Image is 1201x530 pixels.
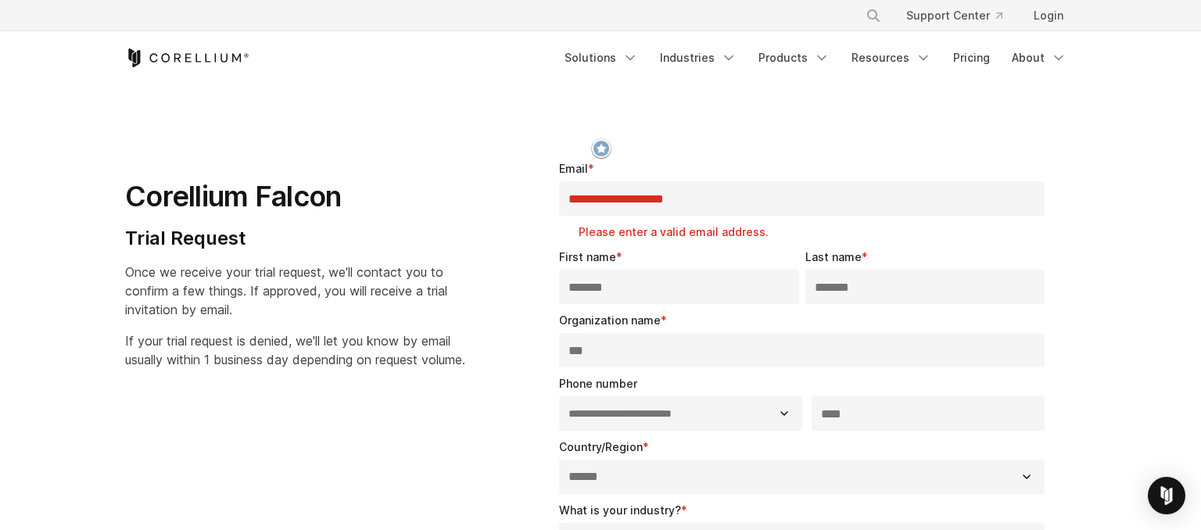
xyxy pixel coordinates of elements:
[559,250,616,263] span: First name
[805,250,862,263] span: Last name
[847,2,1076,30] div: Navigation Menu
[944,44,999,72] a: Pricing
[555,44,1076,72] div: Navigation Menu
[125,227,465,250] h4: Trial Request
[651,44,746,72] a: Industries
[559,377,637,390] span: Phone number
[559,440,643,453] span: Country/Region
[559,162,588,175] span: Email
[579,224,1051,240] label: Please enter a valid email address.
[555,44,647,72] a: Solutions
[1148,477,1185,514] div: Open Intercom Messenger
[894,2,1015,30] a: Support Center
[1021,2,1076,30] a: Login
[842,44,941,72] a: Resources
[125,333,465,367] span: If your trial request is denied, we'll let you know by email usually within 1 business day depend...
[559,313,661,327] span: Organization name
[125,179,465,214] h1: Corellium Falcon
[749,44,839,72] a: Products
[859,2,887,30] button: Search
[125,48,249,67] a: Corellium Home
[125,264,447,317] span: Once we receive your trial request, we'll contact you to confirm a few things. If approved, you w...
[559,503,681,517] span: What is your industry?
[1002,44,1076,72] a: About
